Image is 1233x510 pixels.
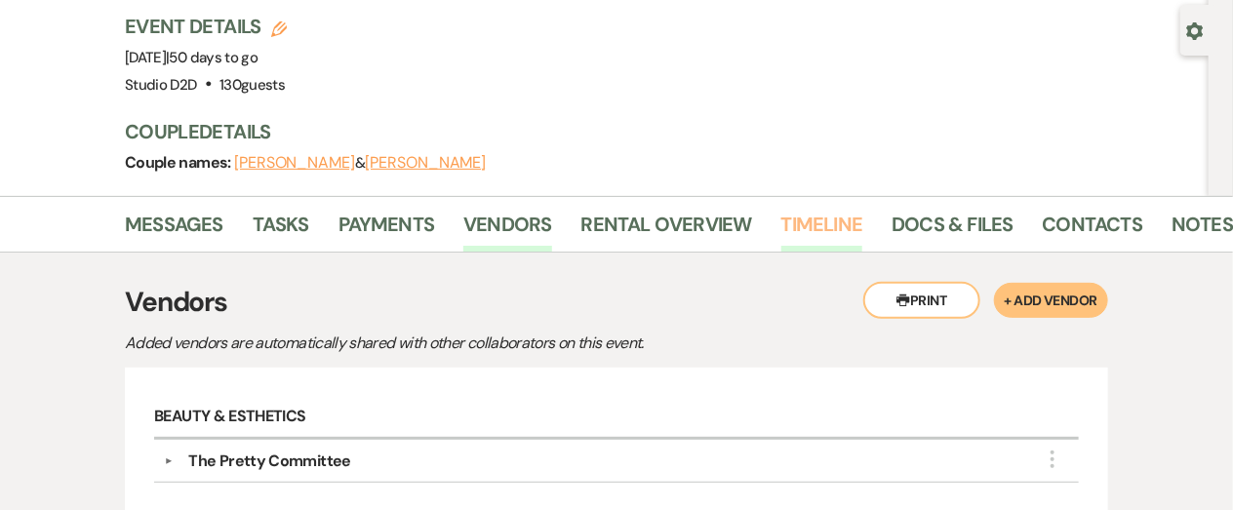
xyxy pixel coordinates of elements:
button: Print [863,282,980,319]
span: & [234,153,486,173]
span: Studio D2D [125,75,197,95]
a: Rental Overview [581,209,752,252]
a: Tasks [253,209,309,252]
a: Messages [125,209,223,252]
span: [DATE] [125,48,258,67]
a: Contacts [1043,209,1143,252]
span: 130 guests [219,75,285,95]
a: Vendors [463,209,551,252]
span: | [166,48,258,67]
span: Couple names: [125,152,234,173]
span: 50 days to go [170,48,259,67]
button: [PERSON_NAME] [234,155,355,171]
h3: Vendors [125,282,1108,323]
h3: Couple Details [125,118,1189,145]
button: + Add Vendor [994,283,1108,318]
a: Docs & Files [892,209,1013,252]
button: Open lead details [1186,20,1204,39]
h3: Event Details [125,13,287,40]
p: Added vendors are automatically shared with other collaborators on this event. [125,331,808,356]
a: Notes [1172,209,1233,252]
a: Timeline [781,209,863,252]
h6: Beauty & Esthetics [154,397,1079,440]
div: The Pretty Committee [189,450,351,473]
button: [PERSON_NAME] [365,155,486,171]
button: ▼ [157,456,180,466]
a: Payments [338,209,435,252]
